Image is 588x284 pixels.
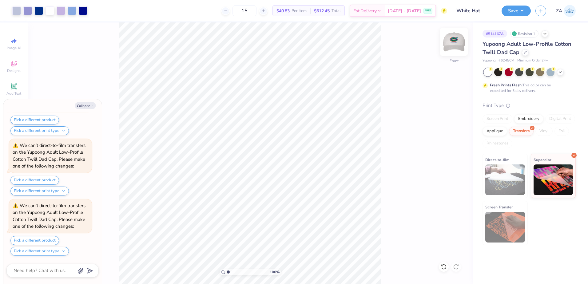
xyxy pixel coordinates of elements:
span: [DATE] - [DATE] [388,8,421,14]
img: Front [442,30,466,54]
div: Applique [483,127,507,136]
span: Est. Delivery [353,8,377,14]
span: Supacolor [534,156,551,163]
button: Pick a different print type [10,187,69,195]
span: $612.45 [314,8,330,14]
input: – – [232,5,256,16]
button: Collapse [75,102,96,109]
div: Digital Print [545,114,575,124]
img: Zuriel Alaba [564,5,576,17]
div: Revision 1 [510,30,538,37]
button: Pick a different print type [10,126,69,135]
span: ZA [556,7,562,14]
div: Print Type [483,102,576,109]
button: Pick a different print type [10,247,69,256]
button: Save [502,6,531,16]
span: Per Item [292,8,307,14]
div: Rhinestones [483,139,512,148]
input: Untitled Design [452,5,497,17]
span: Total [332,8,341,14]
a: ZA [556,5,576,17]
img: Supacolor [534,164,573,195]
button: Pick a different product [10,176,59,185]
span: Direct-to-film [485,156,510,163]
strong: Fresh Prints Flash: [490,83,522,88]
button: Pick a different product [10,236,59,245]
img: Screen Transfer [485,212,525,243]
div: Foil [554,127,569,136]
div: # 514167A [483,30,507,37]
img: Direct-to-film [485,164,525,195]
span: # 6245CM [499,58,514,63]
div: Vinyl [535,127,553,136]
div: We can’t direct-to-film transfers on the Yupoong Adult Low-Profile Cotton Twill Dad Cap. Please m... [13,203,85,230]
span: Minimum Order: 24 + [517,58,548,63]
span: Yupoong [483,58,495,63]
span: $40.83 [276,8,290,14]
span: Screen Transfer [485,204,513,210]
div: Screen Print [483,114,512,124]
span: FREE [425,9,431,13]
div: This color can be expedited for 5 day delivery. [490,82,566,93]
span: 100 % [270,269,280,275]
span: Image AI [7,45,21,50]
span: Yupoong Adult Low-Profile Cotton Twill Dad Cap [483,40,571,56]
div: Front [450,58,459,64]
div: We can’t direct-to-film transfers on the Yupoong Adult Low-Profile Cotton Twill Dad Cap. Please m... [13,142,85,169]
span: Designs [7,68,21,73]
span: Add Text [6,91,21,96]
button: Pick a different product [10,116,59,124]
div: Transfers [509,127,534,136]
div: Embroidery [514,114,543,124]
